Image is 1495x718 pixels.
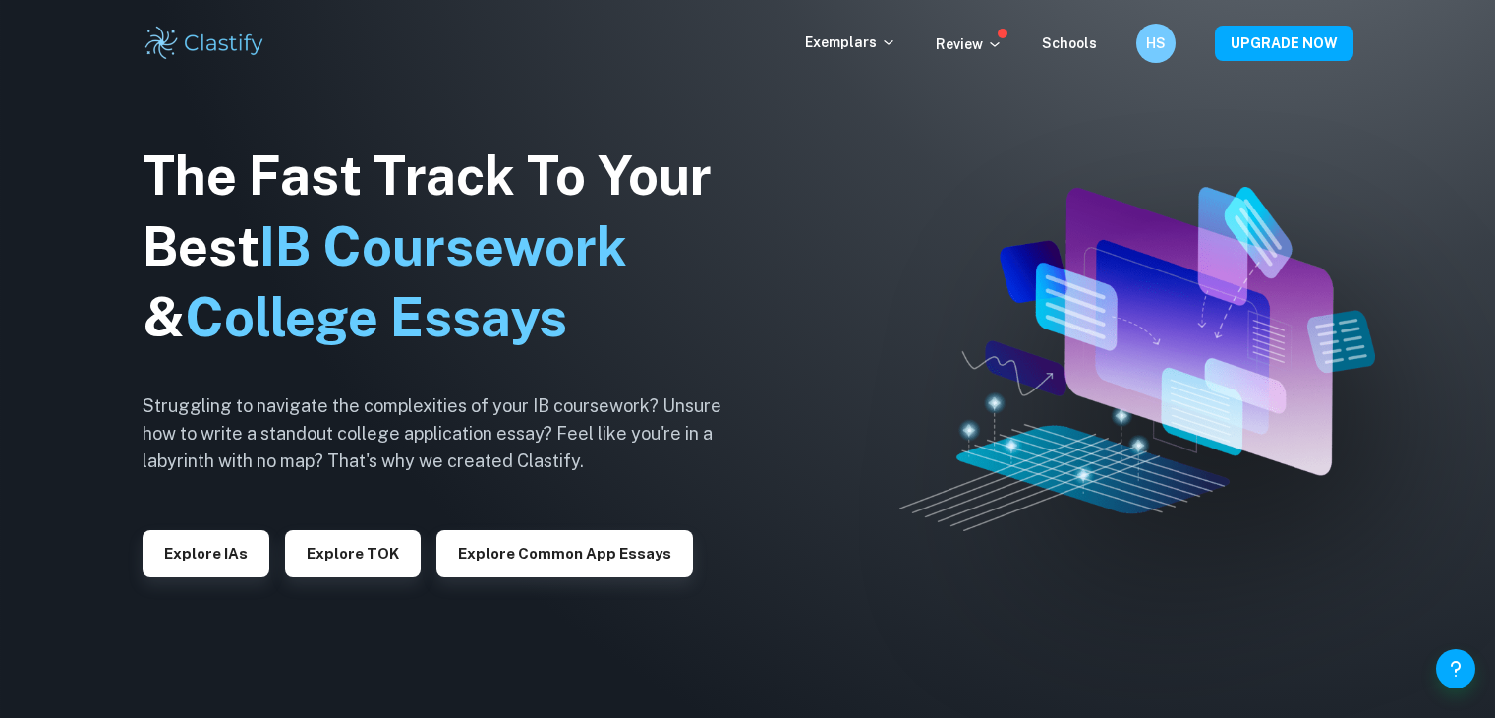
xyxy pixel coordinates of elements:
img: Clastify logo [143,24,267,63]
p: Review [936,33,1003,55]
button: Help and Feedback [1436,649,1475,688]
h6: Struggling to navigate the complexities of your IB coursework? Unsure how to write a standout col... [143,392,752,475]
button: Explore IAs [143,530,269,577]
img: Clastify hero [899,187,1376,531]
span: College Essays [185,286,567,348]
h6: HS [1144,32,1167,54]
button: UPGRADE NOW [1215,26,1353,61]
a: Explore IAs [143,543,269,562]
p: Exemplars [805,31,896,53]
button: HS [1136,24,1176,63]
h1: The Fast Track To Your Best & [143,141,752,353]
button: Explore Common App essays [436,530,693,577]
span: IB Coursework [259,215,627,277]
a: Schools [1042,35,1097,51]
button: Explore TOK [285,530,421,577]
a: Explore Common App essays [436,543,693,562]
a: Explore TOK [285,543,421,562]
